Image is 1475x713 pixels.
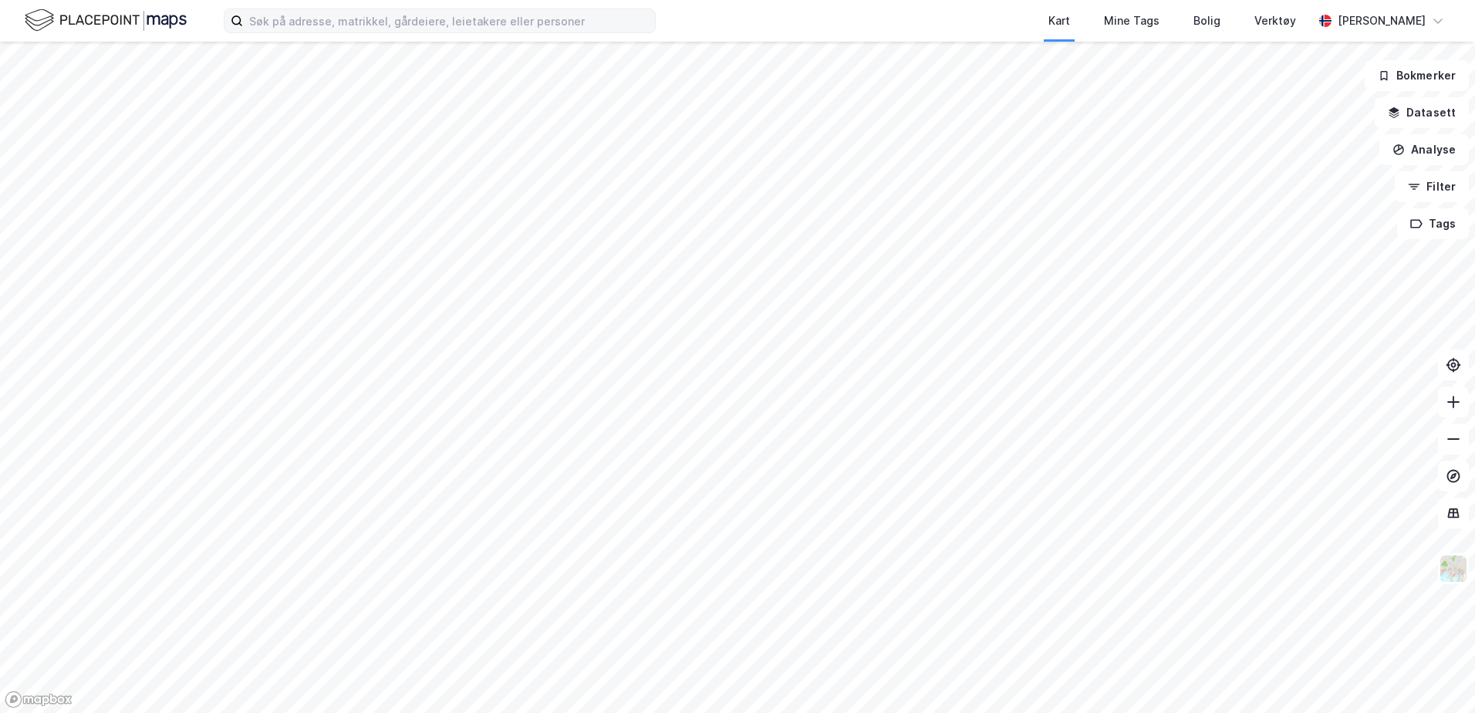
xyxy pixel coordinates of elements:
[1048,12,1070,30] div: Kart
[1398,639,1475,713] iframe: Chat Widget
[25,7,187,34] img: logo.f888ab2527a4732fd821a326f86c7f29.svg
[1193,12,1220,30] div: Bolig
[1338,12,1426,30] div: [PERSON_NAME]
[1254,12,1296,30] div: Verktøy
[243,9,655,32] input: Søk på adresse, matrikkel, gårdeiere, leietakere eller personer
[1104,12,1159,30] div: Mine Tags
[1398,639,1475,713] div: Kontrollprogram for chat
